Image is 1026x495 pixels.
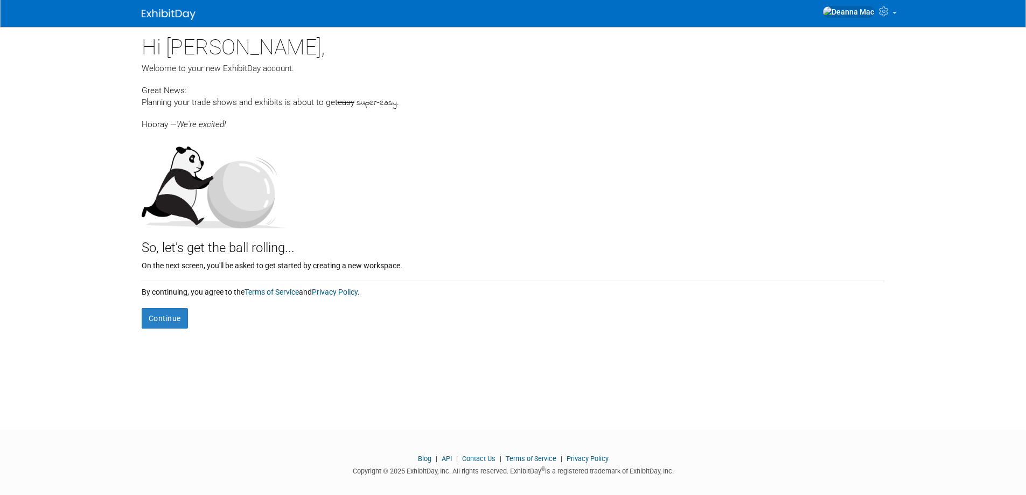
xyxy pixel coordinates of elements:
[142,228,885,257] div: So, let's get the ball rolling...
[177,120,226,129] span: We're excited!
[142,257,885,271] div: On the next screen, you'll be asked to get started by creating a new workspace.
[442,455,452,463] a: API
[142,136,287,228] img: Let's get the ball rolling
[558,455,565,463] span: |
[418,455,431,463] a: Blog
[497,455,504,463] span: |
[453,455,460,463] span: |
[142,84,885,96] div: Great News:
[142,96,885,109] div: Planning your trade shows and exhibits is about to get .
[567,455,609,463] a: Privacy Policy
[462,455,495,463] a: Contact Us
[245,288,299,296] a: Terms of Service
[142,281,885,297] div: By continuing, you agree to the and .
[142,308,188,329] button: Continue
[506,455,556,463] a: Terms of Service
[338,97,354,107] span: easy
[142,62,885,74] div: Welcome to your new ExhibitDay account.
[822,6,875,18] img: Deanna Mac
[433,455,440,463] span: |
[357,97,397,109] span: super-easy
[312,288,358,296] a: Privacy Policy
[541,466,545,472] sup: ®
[142,27,885,62] div: Hi [PERSON_NAME],
[142,109,885,130] div: Hooray —
[142,9,196,20] img: ExhibitDay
